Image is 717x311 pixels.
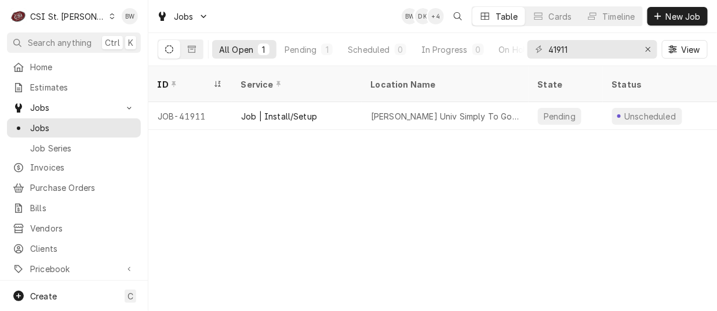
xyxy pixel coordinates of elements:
div: 1 [260,44,267,56]
span: Create [30,291,57,301]
a: Job Series [7,139,141,158]
span: New Job [664,10,703,23]
span: Job Series [30,142,135,154]
div: Timeline [603,10,635,23]
span: Purchase Orders [30,182,135,194]
span: K [128,37,133,49]
span: Jobs [174,10,194,23]
span: Vendors [30,222,135,234]
input: Keyword search [548,40,635,59]
div: BW [122,8,138,24]
div: BW [402,8,418,24]
a: Clients [7,239,141,258]
span: Home [30,61,135,73]
a: Jobs [7,118,141,138]
a: Estimates [7,78,141,97]
span: View [679,44,703,56]
div: Cards [549,10,572,23]
div: C [10,8,27,24]
span: Search anything [28,37,92,49]
div: 0 [397,44,404,56]
a: Invoices [7,158,141,177]
div: DK [415,8,431,24]
div: State [538,78,594,91]
button: Search anythingCtrlK [7,32,141,53]
div: JOB-41911 [148,102,232,130]
a: Vendors [7,219,141,238]
div: Scheduled [348,44,390,56]
div: [PERSON_NAME] Univ Simply To Go / East Academic Bldg [371,110,519,122]
button: New Job [647,7,708,26]
button: View [662,40,708,59]
span: Clients [30,243,135,255]
span: Estimates [30,81,135,93]
span: Pricebook [30,263,118,275]
div: Location Name [371,78,517,91]
span: Ctrl [105,37,120,49]
div: Job | Install/Setup [241,110,317,122]
button: Erase input [639,40,657,59]
div: CSI St. Louis's Avatar [10,8,27,24]
div: Service [241,78,350,91]
div: Pending [543,110,577,122]
div: 0 [475,44,482,56]
div: On Hold [499,44,532,56]
span: Bills [30,202,135,214]
div: All Open [219,44,253,56]
a: Purchase Orders [7,178,141,197]
div: 1 [323,44,330,56]
a: Go to Jobs [152,7,213,26]
a: Bills [7,198,141,218]
div: CSI St. [PERSON_NAME] [30,10,105,23]
button: Open search [449,7,467,26]
span: Invoices [30,161,135,173]
div: Table [496,10,518,23]
a: Go to Pricebook [7,259,141,279]
span: Jobs [30,122,135,134]
div: ID [158,78,211,91]
div: Brad Wicks's Avatar [402,8,418,24]
div: Brad Wicks's Avatar [122,8,138,24]
div: + 4 [428,8,444,24]
span: Jobs [30,102,118,114]
div: In Progress [421,44,468,56]
div: Unscheduled [623,110,678,122]
div: Drew Koonce's Avatar [415,8,431,24]
div: Pending [285,44,316,56]
a: Go to Jobs [7,98,141,117]
span: C [128,290,133,302]
a: Home [7,57,141,77]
